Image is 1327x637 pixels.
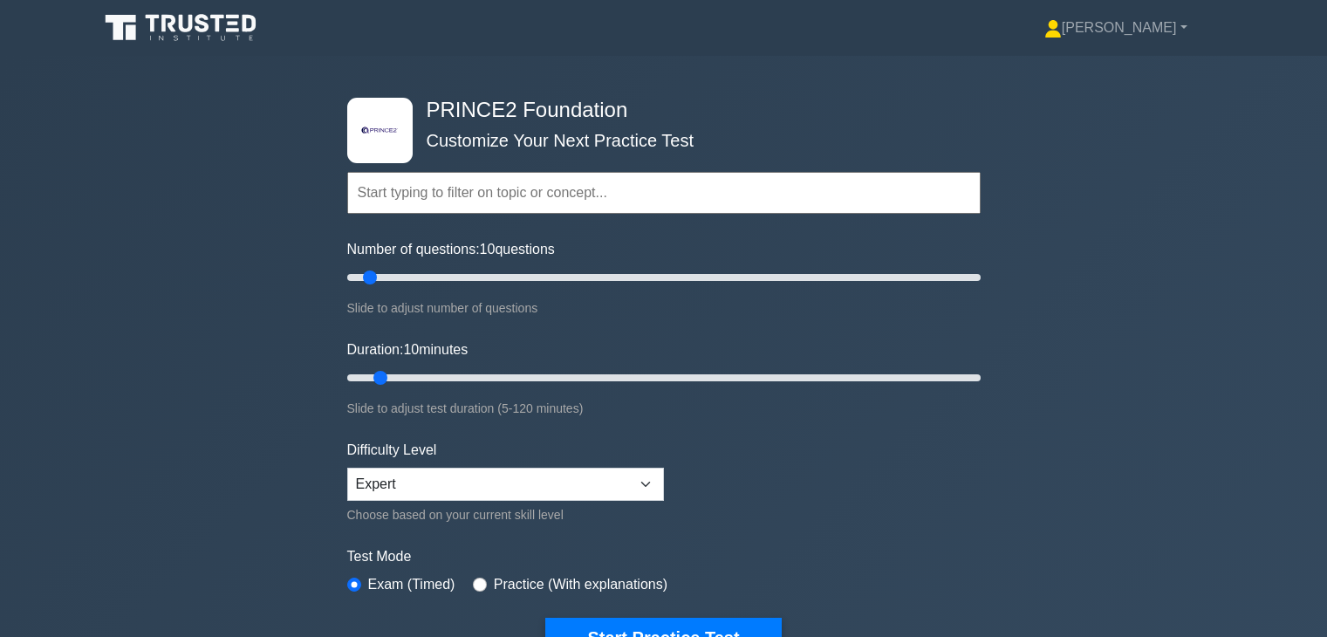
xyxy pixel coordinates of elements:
label: Exam (Timed) [368,574,455,595]
div: Choose based on your current skill level [347,504,664,525]
label: Number of questions: questions [347,239,555,260]
a: [PERSON_NAME] [1002,10,1229,45]
label: Duration: minutes [347,339,469,360]
h4: PRINCE2 Foundation [420,98,895,123]
span: 10 [403,342,419,357]
label: Test Mode [347,546,981,567]
div: Slide to adjust number of questions [347,298,981,318]
label: Practice (With explanations) [494,574,667,595]
label: Difficulty Level [347,440,437,461]
input: Start typing to filter on topic or concept... [347,172,981,214]
div: Slide to adjust test duration (5-120 minutes) [347,398,981,419]
span: 10 [480,242,496,257]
